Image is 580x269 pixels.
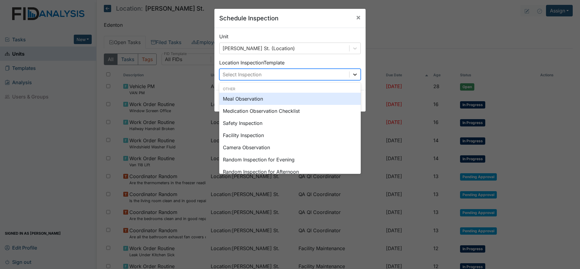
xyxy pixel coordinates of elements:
[219,129,361,141] div: Facility Inspection
[219,14,278,23] h5: Schedule Inspection
[219,59,285,66] label: Location Inspection Template
[219,166,361,178] div: Random Inspection for Afternoon
[356,13,361,22] span: ×
[219,105,361,117] div: Medication Observation Checklist
[219,141,361,153] div: Camera Observation
[219,117,361,129] div: Safety Inspection
[219,86,361,92] div: Other
[351,9,366,26] button: Close
[219,33,228,40] label: Unit
[223,71,261,78] div: Select Inspection
[219,153,361,166] div: Random Inspection for Evening
[223,45,295,52] div: [PERSON_NAME] St. (Location)
[219,93,361,105] div: Meal Observation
